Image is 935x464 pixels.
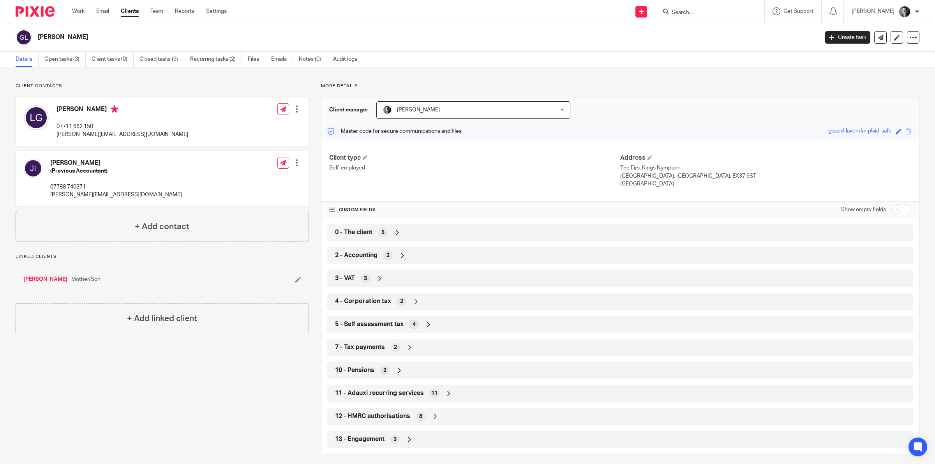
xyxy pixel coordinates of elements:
[139,52,184,67] a: Closed tasks (9)
[50,167,182,175] h5: (Previous Accountant)
[620,154,911,162] h4: Address
[56,131,188,138] p: [PERSON_NAME][EMAIL_ADDRESS][DOMAIN_NAME]
[400,298,403,305] span: 2
[121,7,139,15] a: Clients
[335,320,404,328] span: 5 - Self assessment tax
[175,7,194,15] a: Reports
[96,7,109,15] a: Email
[335,389,424,397] span: 11 - Adauxi recurring services
[56,123,188,131] p: 07711 662 150
[329,154,620,162] h4: Client type
[335,228,372,236] span: 0 - The client
[16,52,39,67] a: Details
[271,52,293,67] a: Emails
[335,274,355,282] span: 3 - VAT
[335,412,410,420] span: 12 - HMRC authorisations
[206,7,227,15] a: Settings
[841,206,886,213] label: Show empty fields
[828,127,892,136] div: glazed-lavendar-plaid-safe
[335,297,391,305] span: 4 - Corporation tax
[333,52,363,67] a: Audit logs
[394,344,397,351] span: 2
[335,366,374,374] span: 10 - Pensions
[329,106,369,114] h3: Client manager
[135,221,189,233] h4: + Add contact
[825,31,870,44] a: Create task
[620,172,911,180] p: [GEOGRAPHIC_DATA], [GEOGRAPHIC_DATA], EX37 9ST
[24,105,49,130] img: svg%3E
[72,7,85,15] a: Work
[16,6,55,17] img: Pixie
[898,5,911,18] img: DSC_9061-3.jpg
[321,83,919,89] p: More details
[383,367,386,374] span: 2
[431,390,438,397] span: 11
[127,312,197,325] h4: + Add linked client
[150,7,163,15] a: Team
[24,159,42,178] img: svg%3E
[783,9,813,14] span: Get Support
[329,207,620,213] h4: CUSTOM FIELDS
[327,127,462,135] p: Master code for secure communications and files
[364,275,367,282] span: 3
[413,321,416,328] span: 4
[92,52,134,67] a: Client tasks (0)
[56,105,188,115] h4: [PERSON_NAME]
[71,275,101,283] span: Mother/Son
[50,183,182,191] p: 07788 740371
[16,83,309,89] p: Client contacts
[671,9,741,16] input: Search
[111,105,118,113] i: Primary
[248,52,265,67] a: Files
[620,164,911,172] p: The Firs, Kings Nympton
[50,191,182,199] p: [PERSON_NAME][EMAIL_ADDRESS][DOMAIN_NAME]
[50,159,182,167] h4: [PERSON_NAME]
[16,29,32,46] img: svg%3E
[393,436,397,443] span: 3
[335,343,385,351] span: 7 - Tax payments
[16,254,309,260] p: Linked clients
[852,7,894,15] p: [PERSON_NAME]
[23,275,67,283] a: [PERSON_NAME]
[190,52,242,67] a: Recurring tasks (2)
[335,251,378,259] span: 2 - Accounting
[335,435,385,443] span: 13 - Engagement
[299,52,327,67] a: Notes (0)
[383,105,392,115] img: DSC_9061-3.jpg
[620,180,911,188] p: [GEOGRAPHIC_DATA]
[386,252,390,259] span: 2
[44,52,86,67] a: Open tasks (3)
[419,413,422,420] span: 8
[397,107,440,113] span: [PERSON_NAME]
[38,33,658,41] h2: [PERSON_NAME]
[381,229,385,236] span: 5
[329,164,620,172] p: Self-employed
